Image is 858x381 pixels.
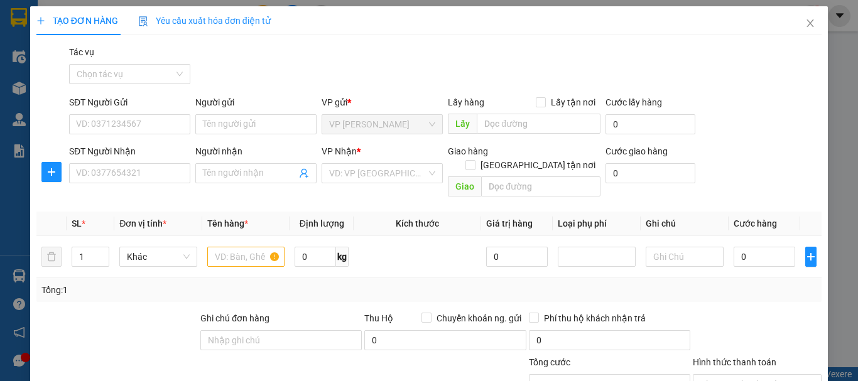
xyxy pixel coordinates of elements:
[806,252,816,262] span: plus
[329,115,435,134] span: VP Ngọc Hồi
[448,114,477,134] span: Lấy
[200,330,362,350] input: Ghi chú đơn hàng
[336,247,349,267] span: kg
[42,167,61,177] span: plus
[322,95,443,109] div: VP gửi
[553,212,641,236] th: Loại phụ phí
[299,168,309,178] span: user-add
[41,162,62,182] button: plus
[793,6,828,41] button: Close
[69,47,94,57] label: Tác vụ
[486,218,533,228] span: Giá trị hàng
[432,311,526,325] span: Chuyển khoản ng. gửi
[138,16,271,26] span: Yêu cầu xuất hóa đơn điện tử
[475,158,600,172] span: [GEOGRAPHIC_DATA] tận nơi
[734,218,777,228] span: Cước hàng
[138,16,148,26] img: icon
[195,144,317,158] div: Người nhận
[486,247,548,267] input: 0
[200,313,269,323] label: Ghi chú đơn hàng
[119,218,166,228] span: Đơn vị tính
[805,247,817,267] button: plus
[539,311,651,325] span: Phí thu hộ khách nhận trả
[364,313,393,323] span: Thu Hộ
[481,176,600,196] input: Dọc đường
[41,247,62,267] button: delete
[69,144,190,158] div: SĐT Người Nhận
[195,95,317,109] div: Người gửi
[693,357,776,367] label: Hình thức thanh toán
[448,146,488,156] span: Giao hàng
[36,16,118,26] span: TẠO ĐƠN HÀNG
[605,97,662,107] label: Cước lấy hàng
[605,163,695,183] input: Cước giao hàng
[207,218,248,228] span: Tên hàng
[529,357,570,367] span: Tổng cước
[805,18,815,28] span: close
[646,247,724,267] input: Ghi Chú
[69,95,190,109] div: SĐT Người Gửi
[41,283,332,297] div: Tổng: 1
[396,218,439,228] span: Kích thước
[546,95,600,109] span: Lấy tận nơi
[322,146,357,156] span: VP Nhận
[605,146,668,156] label: Cước giao hàng
[207,247,285,267] input: VD: Bàn, Ghế
[72,218,82,228] span: SL
[448,97,484,107] span: Lấy hàng
[127,247,190,266] span: Khác
[477,114,600,134] input: Dọc đường
[448,176,481,196] span: Giao
[300,218,344,228] span: Định lượng
[605,114,695,134] input: Cước lấy hàng
[641,212,729,236] th: Ghi chú
[36,16,45,25] span: plus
